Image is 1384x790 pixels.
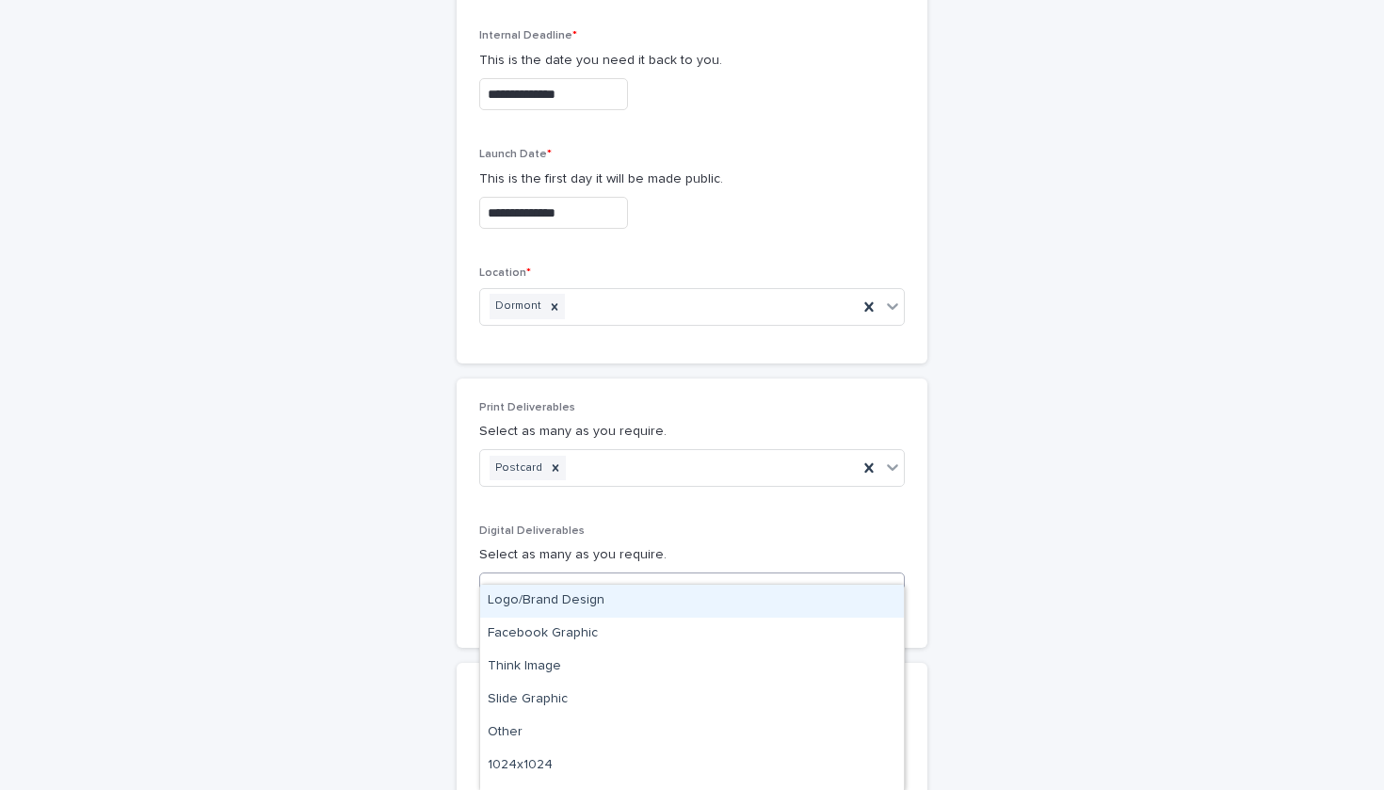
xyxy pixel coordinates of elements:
[490,294,544,319] div: Dormont
[479,51,905,71] p: This is the date you need it back to you.
[480,717,904,750] div: Other
[488,582,535,602] div: Select...
[480,618,904,651] div: Facebook Graphic
[480,651,904,684] div: Think Image
[479,525,585,537] span: Digital Deliverables
[480,585,904,618] div: Logo/Brand Design
[480,684,904,717] div: Slide Graphic
[479,30,577,41] span: Internal Deadline
[479,402,575,413] span: Print Deliverables
[479,422,905,442] p: Select as many as you require.
[480,750,904,782] div: 1024x1024
[479,545,905,565] p: Select as many as you require.
[479,169,905,189] p: This is the first day it will be made public.
[479,149,552,160] span: Launch Date
[490,456,545,481] div: Postcard
[479,267,531,279] span: Location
